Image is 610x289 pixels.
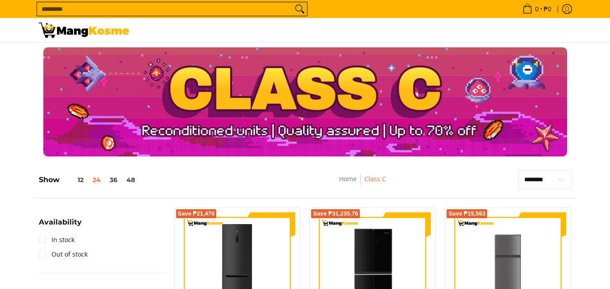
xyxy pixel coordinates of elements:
[138,18,572,42] nav: Main Menu
[313,211,358,216] span: Save ₱31,235.76
[542,6,553,12] span: ₱0
[293,2,307,16] button: Search
[339,174,357,183] a: Home
[534,6,540,12] span: 0
[39,219,82,226] span: Availability
[60,176,88,183] button: 12
[520,4,554,14] span: •
[39,23,129,38] img: Class C Home &amp; Business Appliances: Up to 70% Off l Mang Kosme
[448,211,485,216] span: Save ₱15,583
[88,176,105,183] button: 24
[39,219,82,233] summary: Open
[105,176,122,183] button: 36
[39,175,140,184] h5: Show
[122,176,140,183] button: 48
[39,233,75,247] a: In stock
[364,174,386,183] a: Class C
[178,211,215,216] span: Save ₱21,470
[284,174,442,194] nav: Breadcrumbs
[39,247,88,261] a: Out of stock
